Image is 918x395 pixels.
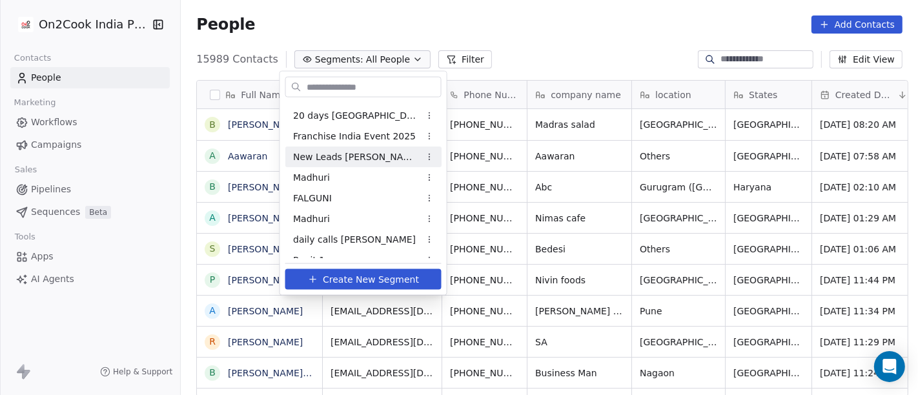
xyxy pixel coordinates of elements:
[293,253,325,267] span: Ronit 1
[323,272,419,286] span: Create New Segment
[293,150,420,163] span: New Leads [PERSON_NAME]
[293,212,330,225] span: Madhuri
[293,191,332,205] span: FALGUNI
[293,108,420,122] span: 20 days [GEOGRAPHIC_DATA] ncr
[285,269,442,290] button: Create New Segment
[293,232,416,246] span: daily calls [PERSON_NAME]
[293,170,330,184] span: Madhuri
[293,129,416,143] span: Franchise India Event 2025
